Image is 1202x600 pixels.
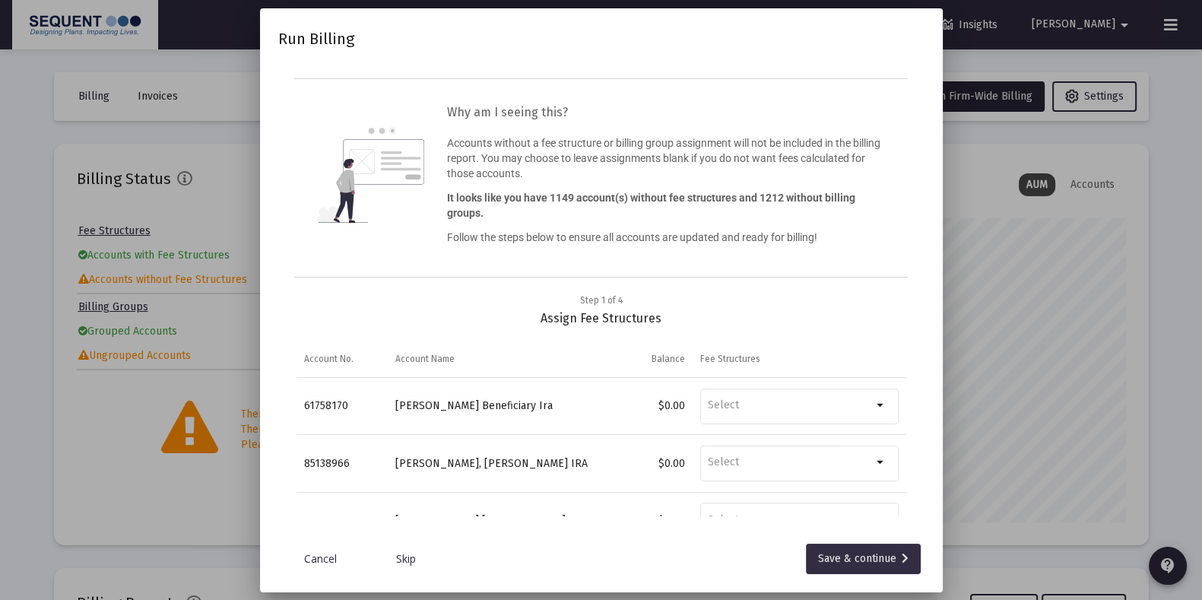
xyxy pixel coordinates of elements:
[395,398,594,414] div: [PERSON_NAME] Beneficiary Ira
[608,398,684,414] div: $0.00
[395,456,594,471] div: [PERSON_NAME], [PERSON_NAME] IRA
[652,353,685,365] div: Balance
[447,190,885,221] p: It looks like you have 1149 account(s) without fee structures and 1212 without billing groups.
[447,102,885,123] h3: Why am I seeing this?
[708,395,872,415] mat-chip-list: Selection
[700,353,760,365] div: Fee Structures
[708,452,872,472] mat-chip-list: Selection
[708,513,872,527] input: Select
[608,456,684,471] div: $0.00
[395,353,455,365] div: Account Name
[317,128,424,224] img: question
[818,544,909,574] div: Save & continue
[708,510,872,530] mat-chip-list: Selection
[278,27,354,51] h2: Run Billing
[297,293,906,326] div: Assign Fee Structures
[693,341,906,378] td: Column Fee Structures
[447,135,885,181] p: Accounts without a fee structure or billing group assignment will not be included in the billing ...
[872,511,890,529] mat-icon: arrow_drop_down
[368,551,444,567] a: Skip
[297,341,388,378] td: Column Account No.
[708,456,872,469] input: Select
[872,396,890,414] mat-icon: arrow_drop_down
[580,293,623,308] div: Step 1 of 4
[872,453,890,471] mat-icon: arrow_drop_down
[708,398,872,412] input: Select
[395,513,594,529] div: [PERSON_NAME] [PERSON_NAME]
[388,341,601,378] td: Column Account Name
[806,544,921,574] button: Save & continue
[608,513,684,529] div: $0.00
[297,378,388,435] td: 61758170
[297,341,906,570] div: Data grid
[601,341,692,378] td: Column Balance
[297,435,388,492] td: 85138966
[297,492,388,549] td: 72417736
[447,230,885,245] p: Follow the steps below to ensure all accounts are updated and ready for billing!
[283,551,359,567] a: Cancel
[304,353,354,365] div: Account No.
